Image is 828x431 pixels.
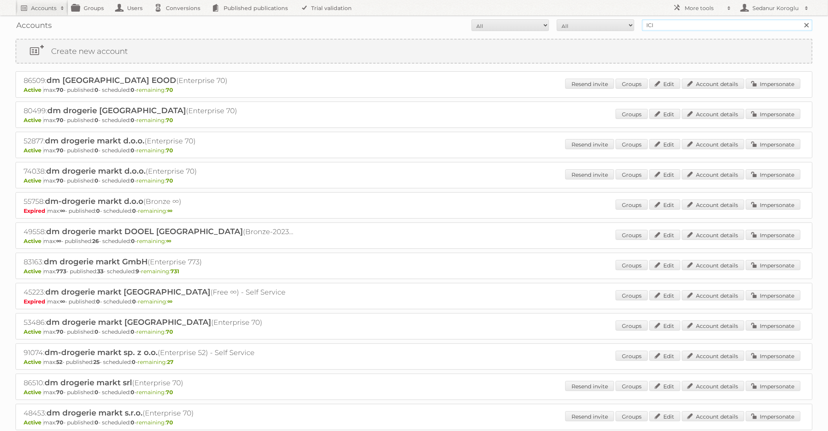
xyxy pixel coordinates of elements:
[136,389,173,396] span: remaining:
[138,359,174,365] span: remaining:
[746,351,800,361] a: Impersonate
[56,419,64,426] strong: 70
[45,136,145,145] span: dm drogerie markt d.o.o.
[24,166,295,176] h2: 74038: (Enterprise 70)
[746,109,800,119] a: Impersonate
[746,230,800,240] a: Impersonate
[56,389,64,396] strong: 70
[45,287,210,297] span: dm drogerie markt [GEOGRAPHIC_DATA]
[649,321,680,331] a: Edit
[16,40,812,63] a: Create new account
[649,79,680,89] a: Edit
[60,207,65,214] strong: ∞
[24,207,47,214] span: Expired
[616,290,648,300] a: Groups
[56,117,64,124] strong: 70
[24,359,43,365] span: Active
[682,230,744,240] a: Account details
[166,328,173,335] strong: 70
[24,268,43,275] span: Active
[746,411,800,421] a: Impersonate
[682,351,744,361] a: Account details
[746,321,800,331] a: Impersonate
[24,419,804,426] p: max: - published: - scheduled: -
[136,177,173,184] span: remaining:
[746,139,800,149] a: Impersonate
[136,268,139,275] strong: 9
[24,408,295,418] h2: 48453: (Enterprise 70)
[131,238,135,245] strong: 0
[46,408,143,417] span: dm drogerie markt s.r.o.
[24,238,43,245] span: Active
[46,166,146,176] span: dm drogerie markt d.o.o.
[97,268,103,275] strong: 33
[93,359,100,365] strong: 25
[746,169,800,179] a: Impersonate
[56,359,62,365] strong: 52
[649,290,680,300] a: Edit
[96,207,100,214] strong: 0
[24,238,804,245] p: max: - published: - scheduled: -
[24,419,43,426] span: Active
[565,411,614,421] a: Resend invite
[138,207,172,214] span: remaining:
[141,268,179,275] span: remaining:
[649,351,680,361] a: Edit
[56,177,64,184] strong: 70
[682,79,744,89] a: Account details
[56,238,61,245] strong: ∞
[616,411,648,421] a: Groups
[24,359,804,365] p: max: - published: - scheduled: -
[24,86,43,93] span: Active
[682,200,744,210] a: Account details
[95,147,98,154] strong: 0
[649,381,680,391] a: Edit
[682,169,744,179] a: Account details
[682,290,744,300] a: Account details
[46,227,243,236] span: dm drogerie markt DOOEL [GEOGRAPHIC_DATA]
[95,328,98,335] strong: 0
[92,238,99,245] strong: 26
[56,268,66,275] strong: 773
[24,317,295,328] h2: 53486: (Enterprise 70)
[682,321,744,331] a: Account details
[44,257,148,266] span: dm drogerie markt GmbH
[24,117,43,124] span: Active
[24,298,804,305] p: max: - published: - scheduled: -
[24,117,804,124] p: max: - published: - scheduled: -
[131,147,134,154] strong: 0
[95,117,98,124] strong: 0
[565,79,614,89] a: Resend invite
[96,298,100,305] strong: 0
[95,86,98,93] strong: 0
[131,419,134,426] strong: 0
[24,389,43,396] span: Active
[24,76,295,86] h2: 86509: (Enterprise 70)
[45,378,132,387] span: dm drogerie markt srl
[166,177,173,184] strong: 70
[136,117,173,124] span: remaining:
[166,117,173,124] strong: 70
[565,139,614,149] a: Resend invite
[60,298,65,305] strong: ∞
[616,230,648,240] a: Groups
[751,4,801,12] h2: Sedanur Koroglu
[166,147,173,154] strong: 70
[616,169,648,179] a: Groups
[24,268,804,275] p: max: - published: - scheduled: -
[24,147,43,154] span: Active
[746,79,800,89] a: Impersonate
[565,169,614,179] a: Resend invite
[131,177,134,184] strong: 0
[167,298,172,305] strong: ∞
[24,287,295,297] h2: 45223: (Free ∞) - Self Service
[682,139,744,149] a: Account details
[24,298,47,305] span: Expired
[649,411,680,421] a: Edit
[31,4,57,12] h2: Accounts
[24,207,804,214] p: max: - published: - scheduled: -
[136,328,173,335] span: remaining:
[24,136,295,146] h2: 52877: (Enterprise 70)
[56,328,64,335] strong: 70
[616,79,648,89] a: Groups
